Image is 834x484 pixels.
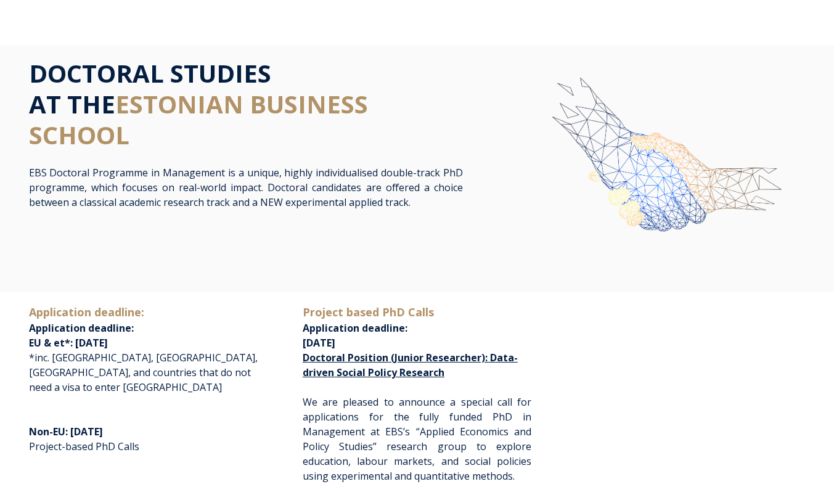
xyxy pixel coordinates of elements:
span: Project based PhD Calls [303,305,434,319]
p: *inc. [GEOGRAPHIC_DATA], [GEOGRAPHIC_DATA], [GEOGRAPHIC_DATA], and countries that do not need a v... [29,304,258,395]
span: ESTONIAN BUSINESS SCHOOL [29,87,368,152]
a: Doctoral Position (Junior Researcher): Data-driven Social Policy Research [303,351,518,379]
span: Application deadline: [29,305,144,319]
img: img-ebs-hand [508,58,805,288]
span: We are pleased to announce a special call for applications for the fully funded PhD in Management... [303,395,531,483]
span: Application deadline: [29,321,134,335]
span: [DATE] [303,336,335,350]
span: Application deadline: [303,306,434,335]
span: EU & et*: [DATE] [29,336,108,350]
h1: DOCTORAL STUDIES AT THE [29,58,463,150]
p: Project-based PhD Calls [29,409,258,469]
p: EBS Doctoral Programme in Management is a unique, highly individualised double-track PhD programm... [29,165,463,210]
span: Non-EU: [DATE] [29,425,103,438]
